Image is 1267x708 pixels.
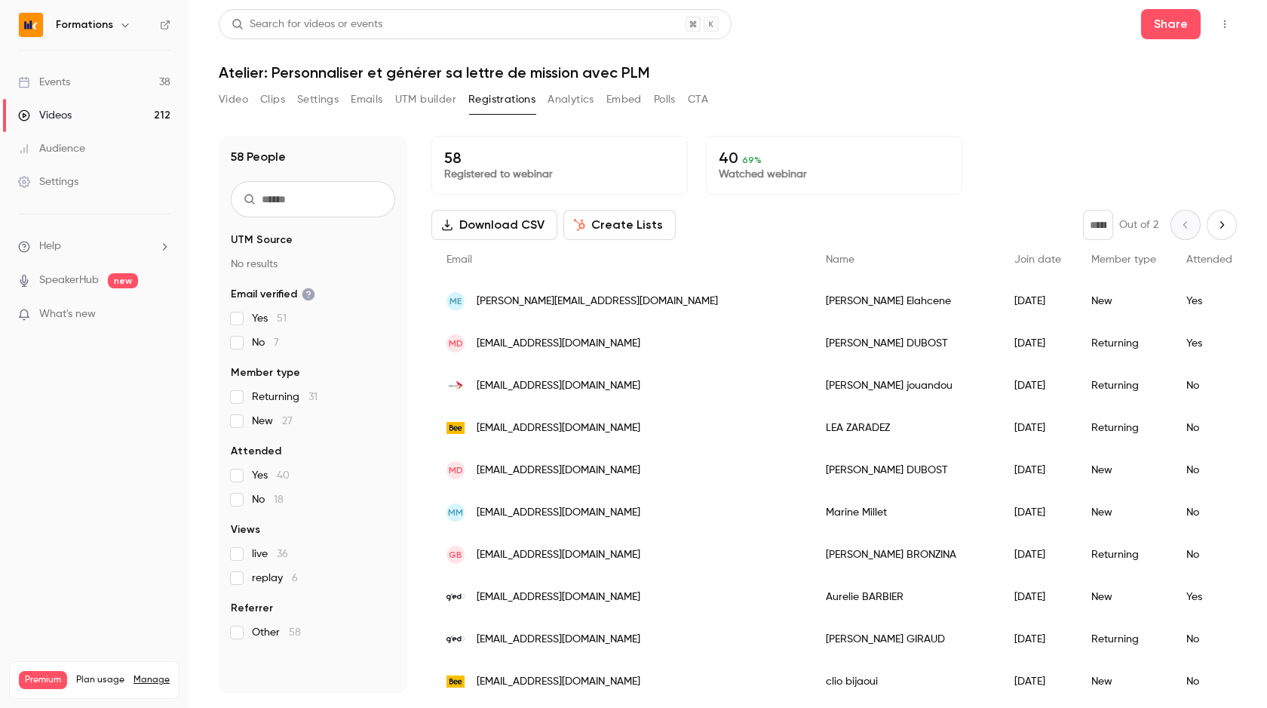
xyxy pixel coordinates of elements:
[446,377,465,395] img: arevco.fr
[1186,254,1232,265] span: Attended
[18,75,70,90] div: Events
[999,449,1076,491] div: [DATE]
[219,88,248,112] button: Video
[1171,280,1247,322] div: Yes
[446,673,465,691] img: beeconsulting.fr
[231,148,286,166] h1: 58 People
[252,571,298,586] span: replay
[1171,534,1247,576] div: No
[468,88,535,112] button: Registrations
[292,573,298,583] span: 6
[1076,365,1171,407] div: Returning
[231,601,273,616] span: Referrer
[999,534,1076,576] div: [DATE]
[811,322,999,365] div: [PERSON_NAME] DUBOST
[231,232,293,248] span: UTM Source
[1076,618,1171,660] div: Returning
[1207,210,1237,240] button: Next page
[252,389,318,405] span: Returning
[999,491,1076,534] div: [DATE]
[654,88,676,112] button: Polls
[477,378,640,394] span: [EMAIL_ADDRESS][DOMAIN_NAME]
[1171,365,1247,407] div: No
[444,167,675,182] p: Registered to webinar
[1171,322,1247,365] div: Yes
[39,272,99,288] a: SpeakerHub
[811,618,999,660] div: [PERSON_NAME] GIRAUD
[811,660,999,703] div: clio bijaoui
[252,492,284,507] span: No
[1076,407,1171,449] div: Returning
[477,674,640,690] span: [EMAIL_ADDRESS][DOMAIN_NAME]
[999,322,1076,365] div: [DATE]
[56,17,113,32] h6: Formations
[826,254,854,265] span: Name
[448,506,463,519] span: MM
[999,618,1076,660] div: [DATE]
[477,336,640,352] span: [EMAIL_ADDRESS][DOMAIN_NAME]
[477,463,640,479] span: [EMAIL_ADDRESS][DOMAIN_NAME]
[1076,322,1171,365] div: Returning
[18,239,170,254] li: help-dropdown-opener
[19,13,43,37] img: Formations
[446,630,465,648] img: gedexpertise.fr
[152,308,170,322] iframe: Noticeable Trigger
[477,632,640,648] span: [EMAIL_ADDRESS][DOMAIN_NAME]
[252,625,301,640] span: Other
[1076,449,1171,491] div: New
[282,416,293,426] span: 27
[108,273,138,288] span: new
[1076,491,1171,534] div: New
[999,280,1076,322] div: [DATE]
[449,548,462,562] span: GB
[1076,534,1171,576] div: Returning
[231,444,281,459] span: Attended
[811,491,999,534] div: Marine Millet
[274,337,279,348] span: 7
[277,549,288,559] span: 36
[1091,254,1156,265] span: Member type
[811,534,999,576] div: [PERSON_NAME] BRONZINA
[449,463,463,477] span: MD
[1171,576,1247,618] div: Yes
[231,257,395,272] p: No results
[351,88,382,112] button: Emails
[1171,407,1247,449] div: No
[811,449,999,491] div: [PERSON_NAME] DUBOST
[719,149,949,167] p: 40
[18,174,78,189] div: Settings
[477,420,640,436] span: [EMAIL_ADDRESS][DOMAIN_NAME]
[1076,576,1171,618] div: New
[811,280,999,322] div: [PERSON_NAME] Elahcene
[688,88,708,112] button: CTA
[260,88,285,112] button: Clips
[39,306,96,322] span: What's new
[1171,660,1247,703] div: No
[431,210,557,240] button: Download CSV
[1014,254,1061,265] span: Join date
[444,149,675,167] p: 58
[274,494,284,505] span: 18
[742,155,762,165] span: 69 %
[811,365,999,407] div: [PERSON_NAME] jouandou
[308,392,318,402] span: 31
[76,674,124,686] span: Plan usage
[18,108,72,123] div: Videos
[19,671,67,689] span: Premium
[999,365,1076,407] div: [DATE]
[811,576,999,618] div: Aurelie BARBIER
[18,141,85,156] div: Audience
[277,470,290,481] span: 40
[252,311,287,326] span: Yes
[449,337,463,350] span: MD
[1076,660,1171,703] div: New
[999,660,1076,703] div: [DATE]
[297,88,339,112] button: Settings
[999,576,1076,618] div: [DATE]
[277,313,287,324] span: 51
[252,414,293,429] span: New
[395,88,456,112] button: UTM builder
[811,407,999,449] div: LEA ZARADEZ
[231,522,260,537] span: Views
[133,674,170,686] a: Manage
